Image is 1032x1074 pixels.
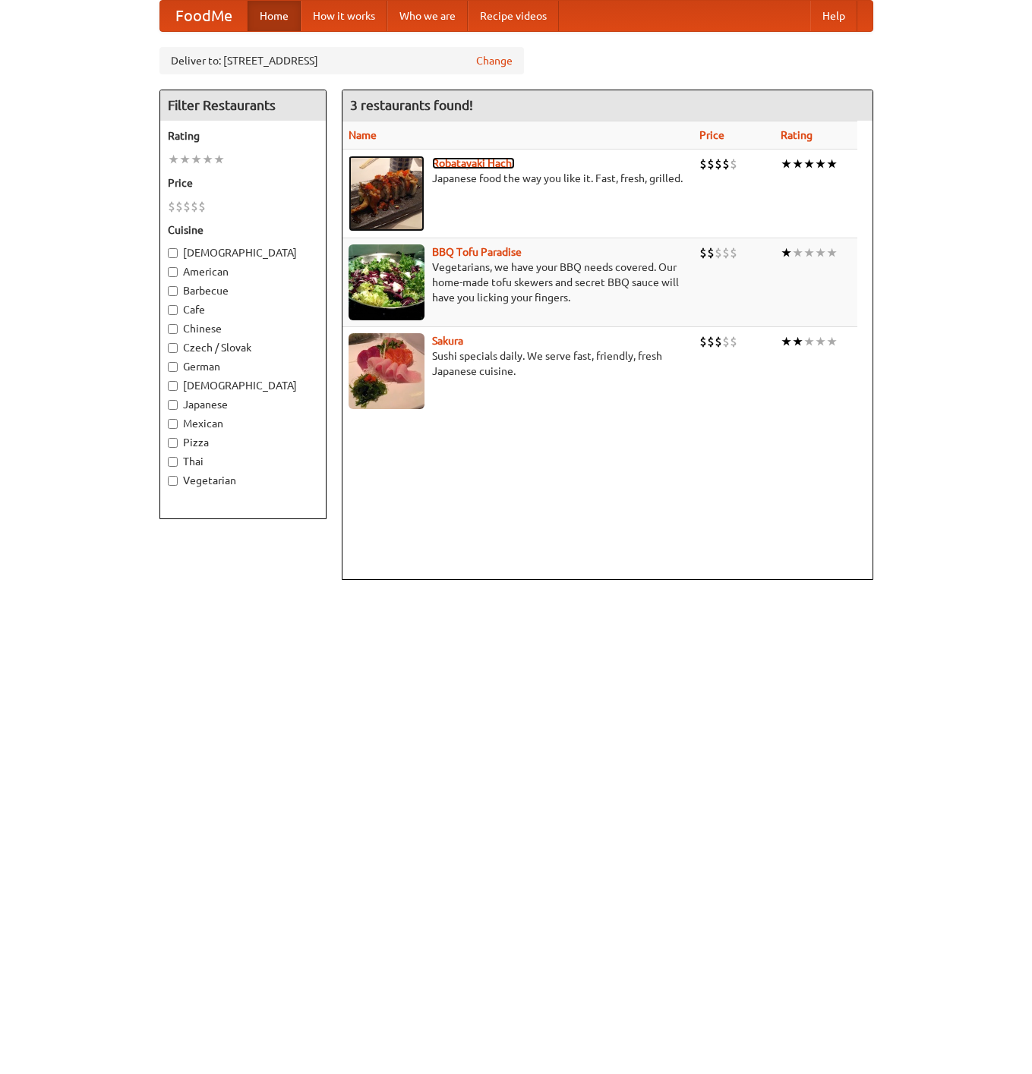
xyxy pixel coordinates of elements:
[730,333,737,350] li: $
[699,333,707,350] li: $
[168,419,178,429] input: Mexican
[350,98,473,112] ng-pluralize: 3 restaurants found!
[792,244,803,261] li: ★
[781,333,792,350] li: ★
[722,156,730,172] li: $
[183,198,191,215] li: $
[826,156,838,172] li: ★
[179,151,191,168] li: ★
[168,286,178,296] input: Barbecue
[432,246,522,258] a: BBQ Tofu Paradise
[792,333,803,350] li: ★
[168,359,318,374] label: German
[168,438,178,448] input: Pizza
[715,333,722,350] li: $
[699,156,707,172] li: $
[168,198,175,215] li: $
[159,47,524,74] div: Deliver to: [STREET_ADDRESS]
[803,244,815,261] li: ★
[168,321,318,336] label: Chinese
[213,151,225,168] li: ★
[198,198,206,215] li: $
[301,1,387,31] a: How it works
[168,248,178,258] input: [DEMOGRAPHIC_DATA]
[722,333,730,350] li: $
[175,198,183,215] li: $
[168,283,318,298] label: Barbecue
[168,324,178,334] input: Chinese
[810,1,857,31] a: Help
[781,244,792,261] li: ★
[387,1,468,31] a: Who we are
[168,343,178,353] input: Czech / Slovak
[168,128,318,143] h5: Rating
[468,1,559,31] a: Recipe videos
[722,244,730,261] li: $
[707,333,715,350] li: $
[815,244,826,261] li: ★
[168,457,178,467] input: Thai
[349,171,687,186] p: Japanese food the way you like it. Fast, fresh, grilled.
[168,305,178,315] input: Cafe
[191,198,198,215] li: $
[815,156,826,172] li: ★
[349,333,424,409] img: sakura.jpg
[803,156,815,172] li: ★
[168,435,318,450] label: Pizza
[168,267,178,277] input: American
[781,129,813,141] a: Rating
[803,333,815,350] li: ★
[730,244,737,261] li: $
[168,175,318,191] h5: Price
[168,476,178,486] input: Vegetarian
[168,378,318,393] label: [DEMOGRAPHIC_DATA]
[168,400,178,410] input: Japanese
[699,129,724,141] a: Price
[826,244,838,261] li: ★
[168,245,318,260] label: [DEMOGRAPHIC_DATA]
[349,156,424,231] img: robatayaki.jpg
[792,156,803,172] li: ★
[160,90,326,121] h4: Filter Restaurants
[715,244,722,261] li: $
[730,156,737,172] li: $
[168,454,318,469] label: Thai
[715,156,722,172] li: $
[168,222,318,238] h5: Cuisine
[160,1,248,31] a: FoodMe
[168,264,318,279] label: American
[168,302,318,317] label: Cafe
[432,157,515,169] a: Robatayaki Hachi
[349,244,424,320] img: tofuparadise.jpg
[168,397,318,412] label: Japanese
[476,53,513,68] a: Change
[826,333,838,350] li: ★
[168,151,179,168] li: ★
[168,381,178,391] input: [DEMOGRAPHIC_DATA]
[432,335,463,347] a: Sakura
[248,1,301,31] a: Home
[707,244,715,261] li: $
[699,244,707,261] li: $
[349,348,687,379] p: Sushi specials daily. We serve fast, friendly, fresh Japanese cuisine.
[191,151,202,168] li: ★
[168,416,318,431] label: Mexican
[707,156,715,172] li: $
[781,156,792,172] li: ★
[349,260,687,305] p: Vegetarians, we have your BBQ needs covered. Our home-made tofu skewers and secret BBQ sauce will...
[168,473,318,488] label: Vegetarian
[349,129,377,141] a: Name
[168,340,318,355] label: Czech / Slovak
[168,362,178,372] input: German
[815,333,826,350] li: ★
[202,151,213,168] li: ★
